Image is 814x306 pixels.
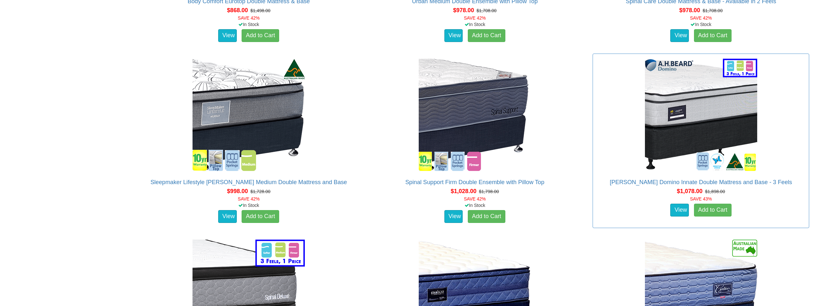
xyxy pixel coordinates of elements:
a: Add to Cart [694,204,732,217]
a: View [218,210,237,223]
a: Add to Cart [468,210,505,223]
div: In Stock [365,202,585,208]
span: $998.00 [227,188,248,194]
a: Add to Cart [468,29,505,42]
span: $978.00 [453,7,474,13]
font: SAVE 42% [464,196,486,201]
a: Add to Cart [242,210,279,223]
img: Sleepmaker Lifestyle Murray Medium Double Mattress and Base [191,57,306,173]
font: SAVE 42% [690,15,712,21]
a: View [670,204,689,217]
del: $1,708.00 [703,8,723,13]
a: Add to Cart [242,29,279,42]
a: View [444,210,463,223]
del: $1,708.00 [476,8,496,13]
del: $1,498.00 [250,8,270,13]
a: View [444,29,463,42]
a: Add to Cart [694,29,732,42]
del: $1,798.00 [479,189,499,194]
font: SAVE 42% [238,15,260,21]
font: SAVE 42% [464,15,486,21]
span: $868.00 [227,7,248,13]
a: View [670,29,689,42]
span: $1,028.00 [451,188,476,194]
a: Sleepmaker Lifestyle [PERSON_NAME] Medium Double Mattress and Base [150,179,347,185]
div: In Stock [365,21,585,28]
del: $1,898.00 [705,189,725,194]
img: Spinal Support Firm Double Ensemble with Pillow Top [417,57,533,173]
div: In Stock [139,21,358,28]
div: In Stock [139,202,358,208]
a: View [218,29,237,42]
div: In Stock [591,21,810,28]
font: SAVE 42% [238,196,260,201]
a: [PERSON_NAME] Domino Innate Double Mattress and Base - 3 Feels [610,179,792,185]
del: $1,728.00 [250,189,270,194]
span: $1,078.00 [677,188,703,194]
a: Spinal Support Firm Double Ensemble with Pillow Top [405,179,544,185]
font: SAVE 43% [690,196,712,201]
span: $978.00 [679,7,700,13]
img: A.H Beard Domino Innate Double Mattress and Base - 3 Feels [643,57,759,173]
